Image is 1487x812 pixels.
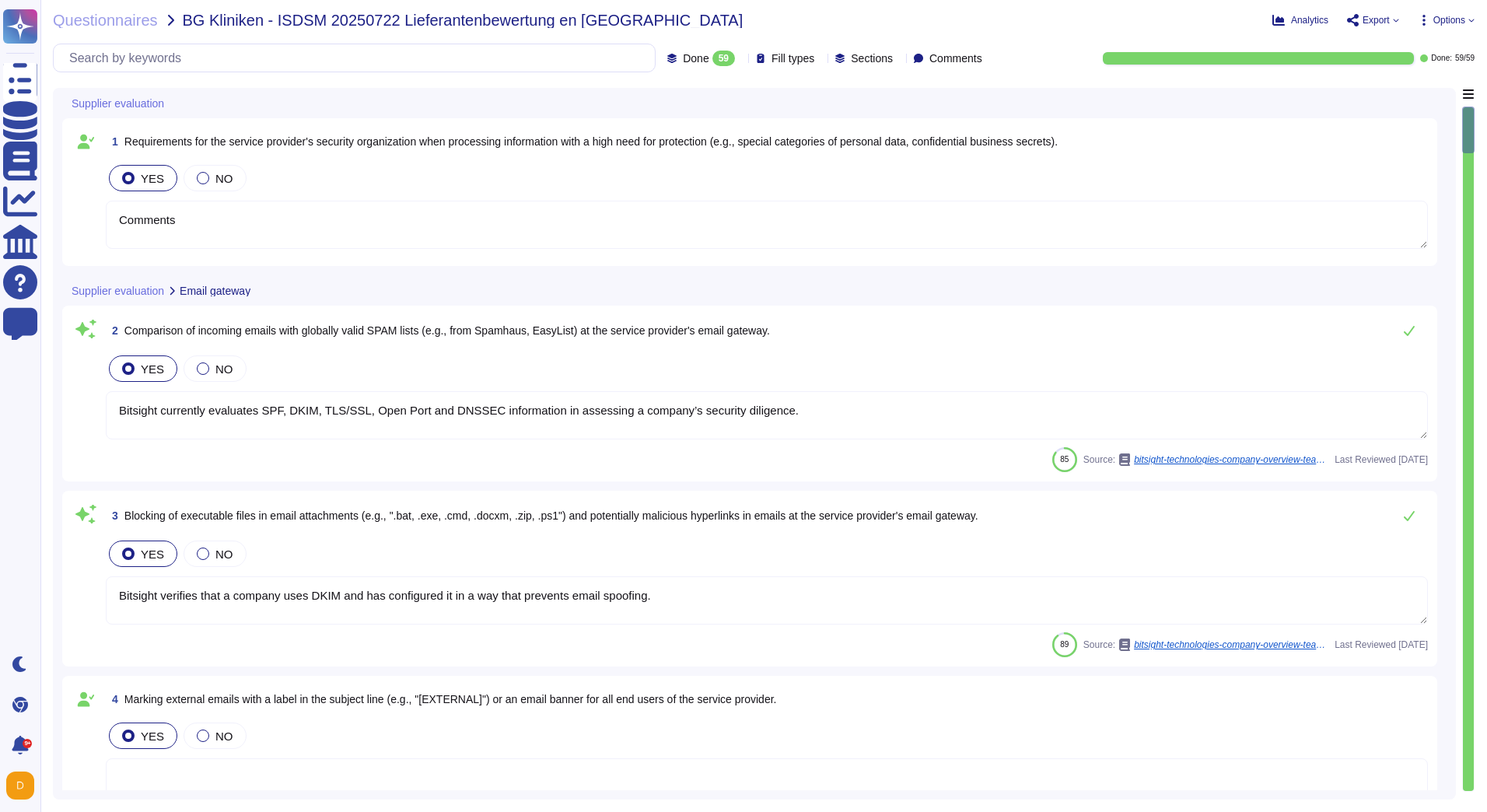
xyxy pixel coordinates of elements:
[106,391,1428,439] textarea: Bitsight currently evaluates SPF, DKIM, TLS/SSL, Open Port and DNSSEC information in assessing a ...
[106,576,1428,625] textarea: Bitsight verifies that a company uses DKIM and has configured it in a way that prevents email spo...
[1060,640,1069,649] span: 89
[215,730,233,743] span: NO
[141,172,164,185] span: YES
[124,693,777,705] span: Marking external emails with a label in the subject line (e.g., "[EXTERNAL]") or an email banner ...
[771,53,814,64] span: Fill types
[61,44,655,72] input: Search by keywords
[106,510,118,521] span: 3
[929,53,982,64] span: Comments
[180,285,250,296] span: Email gateway
[683,53,709,64] span: Done
[53,12,158,28] span: Questionnaires
[183,12,743,28] span: BG Kliniken - ISDSM 20250722 Lieferantenbewertung en [GEOGRAPHIC_DATA]
[3,768,45,803] button: user
[851,53,893,64] span: Sections
[23,739,32,748] div: 9+
[1134,455,1328,464] span: bitsight-technologies-company-overview-teamviewer-se-2024-11-14.pdf
[712,51,735,66] div: 59
[215,362,233,376] span: NO
[1431,54,1452,62] span: Done:
[141,730,164,743] span: YES
[124,135,1058,148] span: Requirements for the service provider's security organization when processing information with a ...
[106,201,1428,249] textarea: Comments
[1083,639,1328,651] span: Source:
[72,98,164,109] span: Supplier evaluation
[1134,640,1328,649] span: bitsight-technologies-company-overview-teamviewer-se-2024-11-14.pdf
[215,172,233,185] span: NO
[6,772,34,800] img: user
[124,509,978,522] span: Blocking of executable files in email attachments (e.g., ".bat, .exe, .cmd, .docxm, .zip, .ps1") ...
[1433,16,1465,25] span: Options
[215,548,233,561] span: NO
[106,325,118,336] span: 2
[124,324,770,337] span: Comparison of incoming emails with globally valid SPAM lists (e.g., from Spamhaus, EasyList) at t...
[141,362,164,376] span: YES
[1455,54,1475,62] span: 59 / 59
[1363,16,1390,25] span: Export
[72,285,164,296] span: Supplier evaluation
[1335,640,1428,649] span: Last Reviewed [DATE]
[1083,453,1328,466] span: Source:
[141,548,164,561] span: YES
[1272,14,1328,26] button: Analytics
[1335,455,1428,464] span: Last Reviewed [DATE]
[106,136,118,147] span: 1
[1291,16,1328,25] span: Analytics
[106,694,118,705] span: 4
[1060,455,1069,464] span: 85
